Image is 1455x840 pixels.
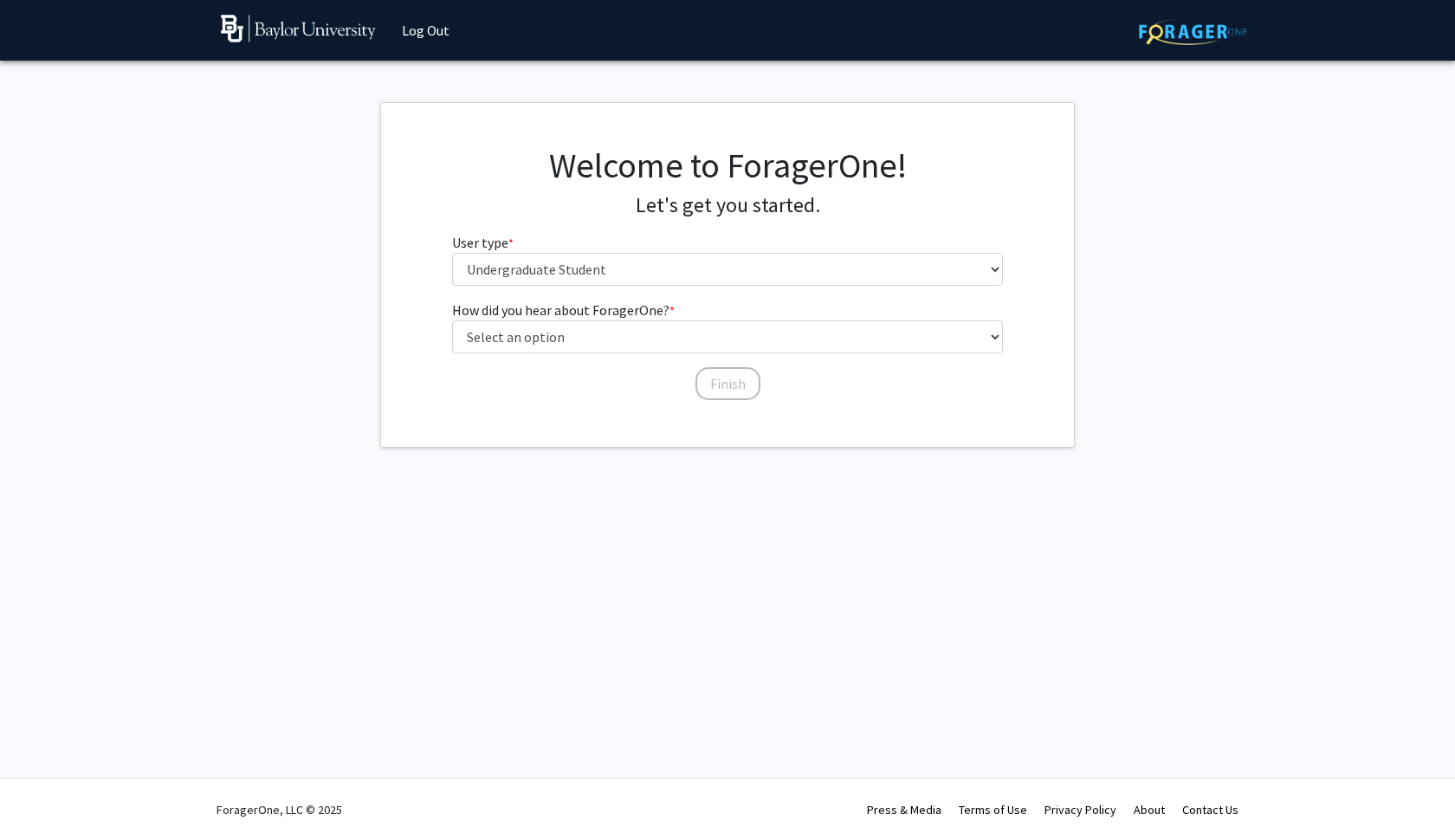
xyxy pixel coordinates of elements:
iframe: Chat [13,762,74,827]
h4: Let's get you started. [452,193,1004,218]
a: About [1134,802,1165,817]
button: Finish [695,367,760,400]
label: How did you hear about ForagerOne? [452,300,675,320]
a: Press & Media [867,802,941,817]
h1: Welcome to ForagerOne! [452,145,1004,186]
a: Privacy Policy [1044,802,1116,817]
a: Terms of Use [959,802,1027,817]
img: Baylor University Logo [221,15,376,42]
img: ForagerOne Logo [1139,18,1247,45]
div: ForagerOne, LLC © 2025 [217,779,342,840]
a: Contact Us [1182,802,1238,817]
label: User type [452,232,514,253]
